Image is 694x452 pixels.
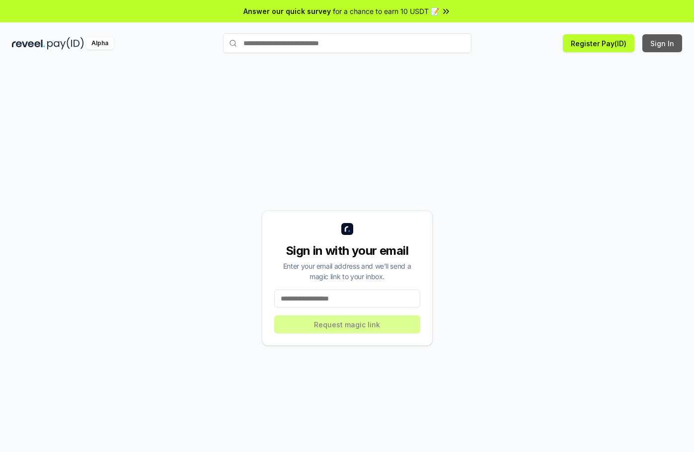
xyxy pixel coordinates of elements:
[333,6,439,16] span: for a chance to earn 10 USDT 📝
[243,6,331,16] span: Answer our quick survey
[642,34,682,52] button: Sign In
[274,243,420,259] div: Sign in with your email
[341,223,353,235] img: logo_small
[86,37,114,50] div: Alpha
[274,261,420,282] div: Enter your email address and we’ll send a magic link to your inbox.
[12,37,45,50] img: reveel_dark
[563,34,634,52] button: Register Pay(ID)
[47,37,84,50] img: pay_id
